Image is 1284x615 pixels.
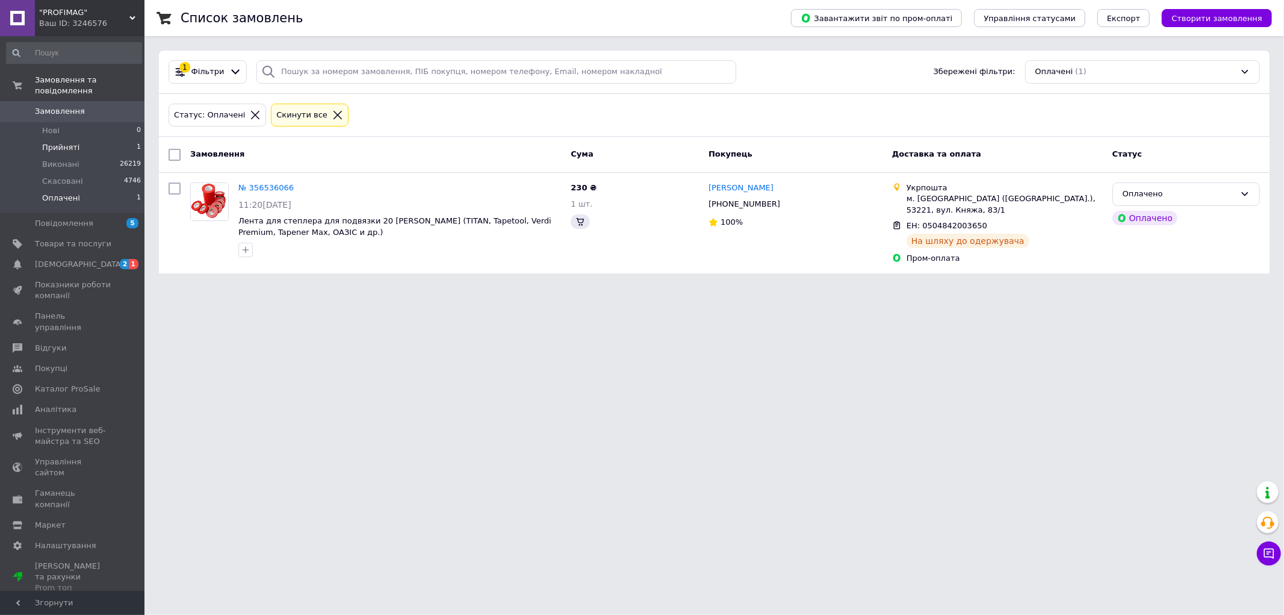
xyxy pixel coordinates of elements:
[934,66,1016,78] span: Збережені фільтри:
[35,343,66,354] span: Відгуки
[1107,14,1141,23] span: Експорт
[179,62,190,73] div: 1
[35,384,100,395] span: Каталог ProSale
[1257,542,1281,566] button: Чат з покупцем
[42,193,80,204] span: Оплачені
[120,159,141,170] span: 26219
[190,183,229,221] a: Фото товару
[126,218,138,228] span: 5
[907,253,1103,264] div: Пром-оплата
[35,218,93,229] span: Повідомлення
[35,106,85,117] span: Замовлення
[35,582,111,593] div: Prom топ
[274,109,330,122] div: Cкинути все
[791,9,962,27] button: Завантажити звіт по пром-оплаті
[907,234,1029,248] div: На шляху до одержувача
[1112,149,1143,158] span: Статус
[124,176,141,187] span: 4746
[35,363,67,374] span: Покупці
[39,7,129,18] span: "PROFIMAG"
[721,217,743,226] span: 100%
[238,200,291,210] span: 11:20[DATE]
[1075,67,1086,76] span: (1)
[190,149,244,158] span: Замовлення
[137,142,141,153] span: 1
[709,149,752,158] span: Покупець
[892,149,981,158] span: Доставка та оплата
[137,193,141,204] span: 1
[42,159,79,170] span: Виконані
[907,193,1103,215] div: м. [GEOGRAPHIC_DATA] ([GEOGRAPHIC_DATA].), 53221, вул. Княжа, 83/1
[984,14,1076,23] span: Управління статусами
[35,404,76,415] span: Аналітика
[35,488,111,510] span: Гаманець компанії
[35,425,111,447] span: Інструменти веб-майстра та SEO
[35,279,111,301] span: Показники роботи компанії
[42,142,79,153] span: Прийняті
[709,183,774,194] a: [PERSON_NAME]
[6,42,142,64] input: Пошук
[238,216,551,237] a: Лента для степлера для подвязки 20 [PERSON_NAME] (TITAN, Tapetool, Verdi Premium, Tapener Max, ОА...
[129,259,138,269] span: 1
[1035,66,1073,78] span: Оплачені
[571,199,592,208] span: 1 шт.
[35,239,111,249] span: Товари та послуги
[137,125,141,136] span: 0
[1150,13,1272,22] a: Створити замовлення
[39,18,144,29] div: Ваш ID: 3246576
[1097,9,1150,27] button: Експорт
[1112,211,1177,225] div: Оплачено
[35,259,124,270] span: [DEMOGRAPHIC_DATA]
[120,259,129,269] span: 2
[706,196,783,212] div: [PHONE_NUMBER]
[35,457,111,478] span: Управління сайтом
[571,149,593,158] span: Cума
[191,183,228,220] img: Фото товару
[907,221,987,230] span: ЕН: 0504842003650
[801,13,952,23] span: Завантажити звіт по пром-оплаті
[571,183,597,192] span: 230 ₴
[35,311,111,332] span: Панель управління
[42,176,83,187] span: Скасовані
[256,60,736,84] input: Пошук за номером замовлення, ПІБ покупця, номером телефону, Email, номером накладної
[907,183,1103,193] div: Укрпошта
[1162,9,1272,27] button: Створити замовлення
[172,109,247,122] div: Статус: Оплачені
[1171,14,1262,23] span: Створити замовлення
[974,9,1085,27] button: Управління статусами
[35,75,144,96] span: Замовлення та повідомлення
[42,125,60,136] span: Нові
[35,561,111,594] span: [PERSON_NAME] та рахунки
[191,66,225,78] span: Фільтри
[238,183,294,192] a: № 356536066
[181,11,303,25] h1: Список замовлень
[1123,188,1235,201] div: Оплачено
[35,540,96,551] span: Налаштування
[35,520,66,531] span: Маркет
